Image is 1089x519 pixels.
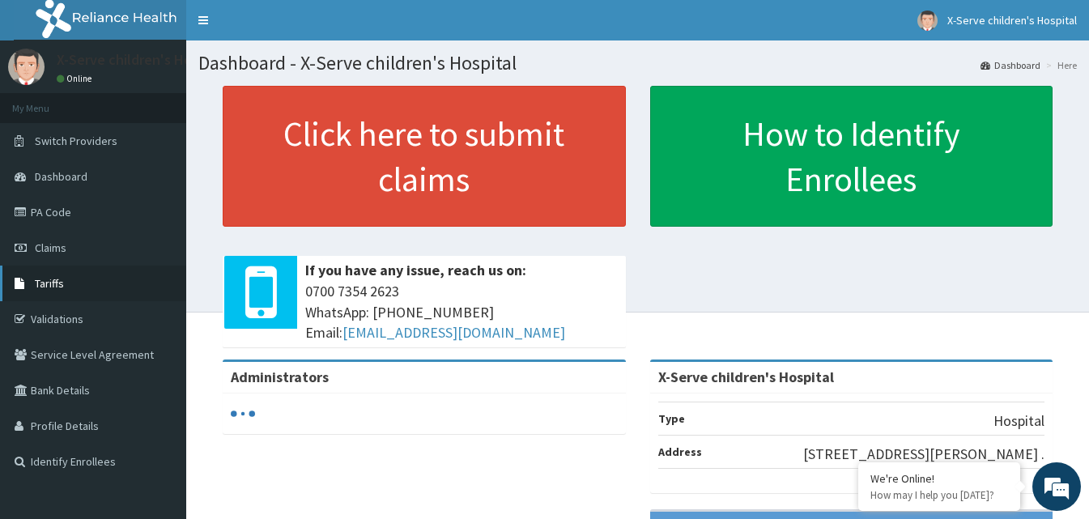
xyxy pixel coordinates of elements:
b: Address [658,445,702,459]
a: Online [57,73,96,84]
p: How may I help you today? [870,488,1008,502]
a: How to Identify Enrollees [650,86,1053,227]
h1: Dashboard - X-Serve children's Hospital [198,53,1077,74]
div: We're Online! [870,471,1008,486]
p: X-Serve children's Hospital [57,53,228,67]
span: X-Serve children's Hospital [947,13,1077,28]
span: Switch Providers [35,134,117,148]
a: Click here to submit claims [223,86,626,227]
span: Dashboard [35,169,87,184]
b: Administrators [231,368,329,386]
a: [EMAIL_ADDRESS][DOMAIN_NAME] [342,323,565,342]
span: Claims [35,240,66,255]
a: Dashboard [981,58,1040,72]
b: Type [658,411,685,426]
strong: X-Serve children's Hospital [658,368,834,386]
li: Here [1042,58,1077,72]
svg: audio-loading [231,402,255,426]
span: 0700 7354 2623 WhatsApp: [PHONE_NUMBER] Email: [305,281,618,343]
p: [STREET_ADDRESS][PERSON_NAME] . [803,444,1044,465]
span: Tariffs [35,276,64,291]
p: Hospital [993,411,1044,432]
img: User Image [8,49,45,85]
img: User Image [917,11,938,31]
b: If you have any issue, reach us on: [305,261,526,279]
